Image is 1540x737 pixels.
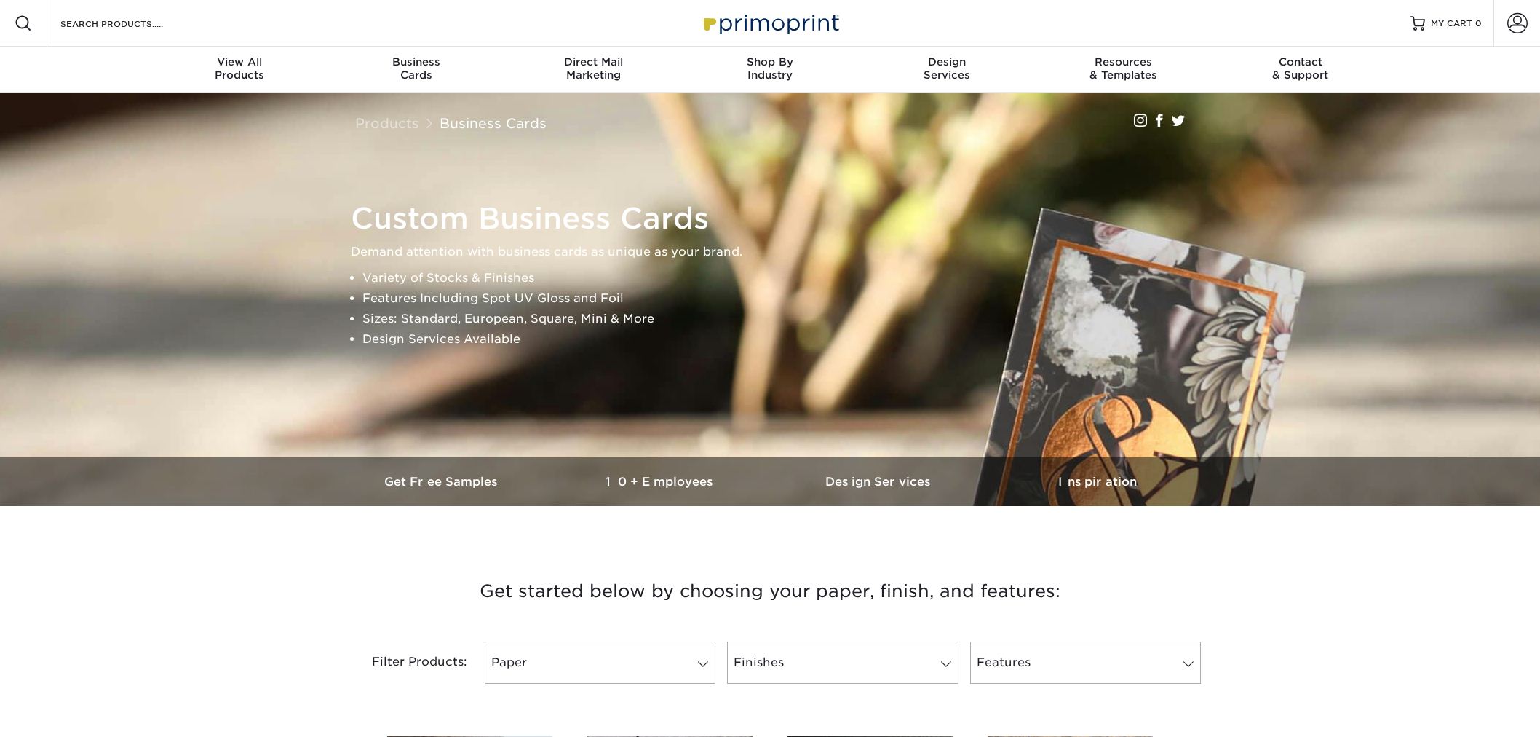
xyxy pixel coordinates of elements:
[1035,55,1212,68] span: Resources
[552,475,770,489] h3: 10+ Employees
[1035,47,1212,93] a: Resources& Templates
[1212,55,1389,68] span: Contact
[362,309,1202,329] li: Sizes: Standard, European, Square, Mini & More
[988,475,1207,489] h3: Inspiration
[344,559,1196,624] h3: Get started below by choosing your paper, finish, and features:
[440,115,547,131] a: Business Cards
[4,693,124,732] iframe: Google Customer Reviews
[333,475,552,489] h3: Get Free Samples
[682,55,859,68] span: Shop By
[362,329,1202,350] li: Design Services Available
[858,55,1035,82] div: Services
[770,475,988,489] h3: Design Services
[770,457,988,506] a: Design Services
[858,47,1035,93] a: DesignServices
[151,55,328,68] span: View All
[970,642,1201,684] a: Features
[1212,55,1389,82] div: & Support
[682,55,859,82] div: Industry
[485,642,715,684] a: Paper
[328,47,505,93] a: BusinessCards
[328,55,505,82] div: Cards
[505,55,682,68] span: Direct Mail
[355,115,419,131] a: Products
[858,55,1035,68] span: Design
[151,47,328,93] a: View AllProducts
[727,642,958,684] a: Finishes
[328,55,505,68] span: Business
[151,55,328,82] div: Products
[362,268,1202,288] li: Variety of Stocks & Finishes
[1212,47,1389,93] a: Contact& Support
[333,457,552,506] a: Get Free Samples
[59,15,201,32] input: SEARCH PRODUCTS.....
[505,55,682,82] div: Marketing
[1475,18,1482,28] span: 0
[1035,55,1212,82] div: & Templates
[552,457,770,506] a: 10+ Employees
[682,47,859,93] a: Shop ByIndustry
[351,201,1202,236] h1: Custom Business Cards
[988,457,1207,506] a: Inspiration
[333,642,479,684] div: Filter Products:
[362,288,1202,309] li: Features Including Spot UV Gloss and Foil
[1431,17,1472,30] span: MY CART
[505,47,682,93] a: Direct MailMarketing
[697,7,843,39] img: Primoprint
[351,242,1202,262] p: Demand attention with business cards as unique as your brand.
